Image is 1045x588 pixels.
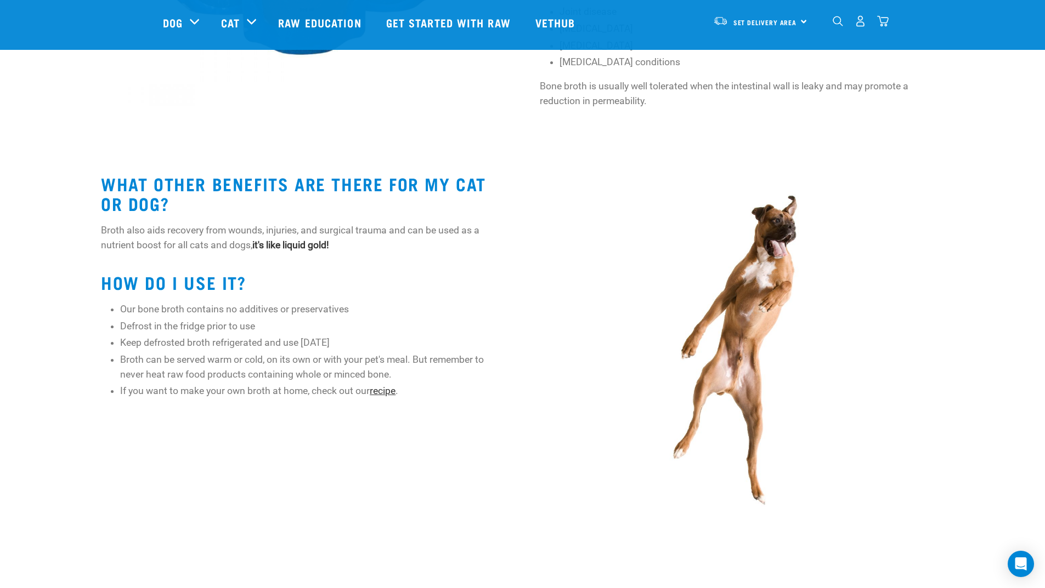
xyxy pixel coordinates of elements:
[120,302,505,316] li: Our bone broth contains no additives or preservatives
[524,1,589,44] a: Vethub
[120,319,505,333] li: Defrost in the fridge prior to use
[375,1,524,44] a: Get started with Raw
[221,14,240,31] a: Cat
[267,1,375,44] a: Raw Education
[855,15,866,27] img: user.png
[101,223,505,252] p: Broth also aids recovery from wounds, injuries, and surgical trauma and can be used as a nutrient...
[733,20,797,24] span: Set Delivery Area
[101,272,505,292] h2: HOW DO I USE IT?
[1008,551,1034,577] div: Open Intercom Messenger
[540,79,944,108] p: Bone broth is usually well tolerated when the intestinal wall is leaky and may promote a reductio...
[877,15,889,27] img: home-icon@2x.png
[833,16,843,26] img: home-icon-1@2x.png
[370,385,396,396] a: recipe
[101,174,505,213] h2: WHAT OTHER BENEFITS ARE THERE FOR MY CAT OR DOG?
[120,335,505,350] li: Keep defrosted broth refrigerated and use [DATE]
[120,384,505,398] li: If you want to make your own broth at home, check out our .
[540,153,944,539] img: boxer-middle.jpg
[252,239,329,250] strong: it's like liquid gold!
[560,55,944,69] li: [MEDICAL_DATA] conditions
[713,16,728,26] img: van-moving.png
[163,14,183,31] a: Dog
[120,352,505,381] li: Broth can be served warm or cold, on its own or with your pet's meal. But remember to never heat ...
